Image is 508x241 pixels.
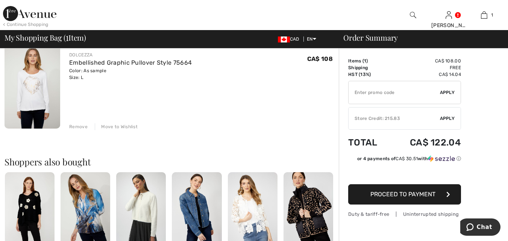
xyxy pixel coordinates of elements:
span: CAD [278,36,302,42]
td: Free [389,64,461,71]
div: DOLCEZZA [69,52,192,58]
span: CA$ 30.51 [396,156,418,161]
span: 1 [491,12,493,18]
div: < Continue Shopping [3,21,49,28]
div: [PERSON_NAME] [431,21,466,29]
iframe: PayPal-paypal [348,165,461,182]
img: 1ère Avenue [3,6,56,21]
td: CA$ 14.04 [389,71,461,78]
td: Items ( ) [348,58,389,64]
span: 1 [364,58,366,64]
a: 1 [467,11,502,20]
input: Promo code [349,81,440,104]
div: or 4 payments of with [357,155,461,162]
span: 1 [66,32,68,42]
div: Color: As sample Size: L [69,67,192,81]
span: Apply [440,89,455,96]
a: Embellished Graphic Pullover Style 75664 [69,59,192,66]
img: My Bag [481,11,487,20]
div: Remove [69,123,88,130]
h2: Shoppers also bought [5,157,339,166]
span: EN [307,36,316,42]
div: Duty & tariff-free | Uninterrupted shipping [348,211,461,218]
div: Order Summary [334,34,503,41]
span: My Shopping Bag ( Item) [5,34,86,41]
td: CA$ 122.04 [389,130,461,155]
img: search the website [410,11,416,20]
img: Embellished Graphic Pullover Style 75664 [5,45,60,129]
iframe: Opens a widget where you can chat to one of our agents [460,218,500,237]
a: Sign In [446,11,452,18]
td: CA$ 108.00 [389,58,461,64]
td: HST (13%) [348,71,389,78]
span: Apply [440,115,455,122]
div: or 4 payments ofCA$ 30.51withSezzle Click to learn more about Sezzle [348,155,461,165]
div: Move to Wishlist [95,123,138,130]
td: Shipping [348,64,389,71]
span: CA$ 108 [307,55,333,62]
img: My Info [446,11,452,20]
span: Proceed to Payment [370,191,435,198]
img: Canadian Dollar [278,36,290,42]
button: Proceed to Payment [348,184,461,205]
div: Store Credit: 215.83 [349,115,440,122]
img: Sezzle [428,155,455,162]
td: Total [348,130,389,155]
